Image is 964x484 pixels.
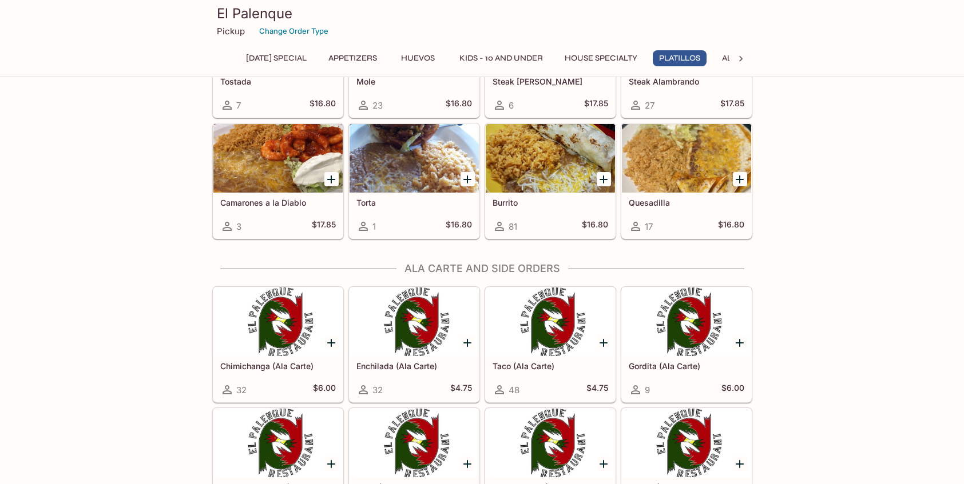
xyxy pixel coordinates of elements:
span: 32 [372,385,383,395]
span: 32 [236,385,247,395]
div: Burrito (Ala Carte) [622,409,751,477]
button: Change Order Type [254,22,334,40]
h5: Mole [356,77,472,86]
span: 48 [509,385,519,395]
h5: Steak Alambrando [629,77,744,86]
h5: $16.80 [718,219,744,233]
div: Flautas 3 Pieces (Ala Carte) [213,409,343,477]
button: Add Camarones a la Diablo [324,172,339,186]
div: Burrito [486,124,615,193]
span: 1 [372,221,376,232]
span: 27 [645,100,654,111]
span: 81 [509,221,517,232]
button: House Specialty [558,50,644,66]
a: Enchilada (Ala Carte)32$4.75 [349,287,479,402]
button: Ala Carte and Side Orders [716,50,845,66]
button: Add Sope (Ala Carte) [461,457,475,471]
button: Add Chimichanga (Ala Carte) [324,335,339,350]
button: Add Torta [461,172,475,186]
h5: $16.80 [446,219,472,233]
h5: Torta [356,198,472,207]
h3: El Palenque [217,5,748,22]
span: 23 [372,100,383,111]
button: Add Quesadilla [733,172,747,186]
button: Add Gordita (Ala Carte) [733,335,747,350]
button: Kids - 10 and Under [453,50,549,66]
h5: $4.75 [450,383,472,397]
h5: $16.80 [310,98,336,112]
h5: $6.00 [313,383,336,397]
button: Huevos [392,50,444,66]
div: Chimichanga (Ala Carte) [213,287,343,356]
p: Pickup [217,26,245,37]
h5: $17.85 [584,98,608,112]
div: Chile Relleno (Ala Carte) [486,409,615,477]
div: Enchilada (Ala Carte) [350,287,479,356]
div: Camarones a la Diablo [213,124,343,193]
a: Quesadilla17$16.80 [621,123,752,239]
h5: Gordita (Ala Carte) [629,361,744,371]
a: Camarones a la Diablo3$17.85 [213,123,343,239]
a: Torta1$16.80 [349,123,479,239]
h5: $17.85 [720,98,744,112]
button: Add Enchilada (Ala Carte) [461,335,475,350]
a: Chimichanga (Ala Carte)32$6.00 [213,287,343,402]
h5: Burrito [493,198,608,207]
h5: Enchilada (Ala Carte) [356,361,472,371]
h5: Camarones a la Diablo [220,198,336,207]
span: 6 [509,100,514,111]
div: Sope (Ala Carte) [350,409,479,477]
button: Add Taco (Ala Carte) [597,335,611,350]
h5: Quesadilla [629,198,744,207]
div: Gordita (Ala Carte) [622,287,751,356]
div: Torta [350,124,479,193]
a: Gordita (Ala Carte)9$6.00 [621,287,752,402]
h5: Taco (Ala Carte) [493,361,608,371]
button: Add Burrito [597,172,611,186]
span: 9 [645,385,650,395]
h5: $16.80 [446,98,472,112]
span: 17 [645,221,653,232]
button: [DATE] Special [240,50,313,66]
button: Add Burrito (Ala Carte) [733,457,747,471]
h5: Tostada [220,77,336,86]
h4: Ala Carte and Side Orders [212,262,752,275]
h5: $16.80 [582,219,608,233]
span: 7 [236,100,241,111]
h5: Chimichanga (Ala Carte) [220,361,336,371]
h5: Steak [PERSON_NAME] [493,77,608,86]
a: Taco (Ala Carte)48$4.75 [485,287,616,402]
h5: $6.00 [721,383,744,397]
h5: $4.75 [586,383,608,397]
div: Taco (Ala Carte) [486,287,615,356]
div: Quesadilla [622,124,751,193]
a: Burrito81$16.80 [485,123,616,239]
button: Add Chile Relleno (Ala Carte) [597,457,611,471]
span: 3 [236,221,241,232]
h5: $17.85 [312,219,336,233]
button: Appetizers [322,50,383,66]
button: Platillos [653,50,707,66]
button: Add Flautas 3 Pieces (Ala Carte) [324,457,339,471]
